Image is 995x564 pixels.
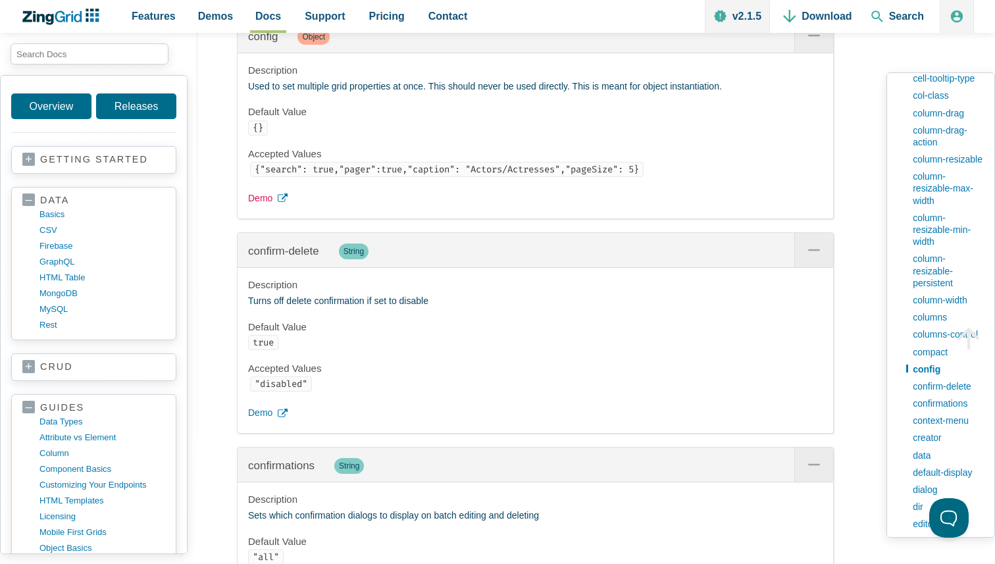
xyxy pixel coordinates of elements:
[248,64,823,77] h4: Description
[39,301,165,317] a: MySQL
[428,7,468,25] span: Contact
[297,29,330,45] span: Object
[248,493,823,506] h4: Description
[906,464,984,481] a: default-display
[906,447,984,464] a: data
[248,335,278,350] code: true
[248,535,823,548] h4: Default Value
[906,481,984,498] a: dialog
[39,525,165,540] a: mobile first grids
[248,105,823,118] h4: Default Value
[906,395,984,412] a: confirmations
[906,361,984,378] a: config
[39,446,165,461] a: column
[39,477,165,493] a: customizing your endpoints
[39,430,165,446] a: Attribute vs Element
[11,43,168,64] input: search input
[305,7,345,25] span: Support
[22,401,165,414] a: guides
[906,412,984,429] a: context-menu
[39,461,165,477] a: component basics
[39,509,165,525] a: licensing
[39,222,165,238] a: CSV
[906,168,984,209] a: column-resizable-max-width
[21,9,106,25] a: ZingChart Logo. Click to return to the homepage
[248,278,823,292] h4: Description
[39,270,165,286] a: HTML table
[198,7,233,25] span: Demos
[906,122,984,151] a: column-drag-action
[248,191,272,207] span: Demo
[132,7,176,25] span: Features
[906,292,984,309] a: column-width
[248,362,823,375] h4: Accepted Values
[906,533,984,550] a: editor-controls
[906,344,984,361] a: compact
[11,93,91,119] a: Overview
[248,320,823,334] h4: Default Value
[339,244,369,259] span: String
[248,508,823,524] p: Sets which confirmation dialogs to display on batch editing and deleting
[248,120,268,136] code: {}
[906,378,984,395] a: confirm-delete
[248,405,823,421] a: Demo
[96,93,176,119] a: Releases
[906,326,984,343] a: columns-control
[906,498,984,515] a: dir
[39,493,165,509] a: HTML templates
[22,361,165,374] a: crud
[39,540,165,556] a: object basics
[906,87,984,104] a: col-class
[22,153,165,167] a: getting started
[39,317,165,333] a: rest
[39,286,165,301] a: MongoDB
[39,254,165,270] a: GraphQL
[334,458,364,474] span: String
[248,405,272,421] span: Demo
[248,294,823,309] p: Turns off delete confirmation if set to disable
[248,79,823,95] p: Used to set multiple grid properties at once. This should never be used directly. This is meant f...
[906,70,984,87] a: cell-tooltip-type
[369,7,405,25] span: Pricing
[929,498,969,538] iframe: Toggle Customer Support
[39,414,165,430] a: data types
[250,376,312,392] code: "disabled"
[248,245,319,257] a: confirm-delete
[906,209,984,251] a: column-resizable-min-width
[906,151,984,168] a: column-resizable
[248,147,823,161] h4: Accepted Values
[906,515,984,532] a: editor
[250,162,644,177] code: {"search": true,"pager":true,"caption": "Actors/Actresses","pageSize": 5}
[39,207,165,222] a: basics
[906,250,984,292] a: column-resizable-persistent
[255,7,281,25] span: Docs
[906,429,984,446] a: creator
[248,191,823,207] a: Demo
[39,238,165,254] a: firebase
[906,105,984,122] a: column-drag
[248,30,278,43] a: config
[906,309,984,326] a: columns
[248,459,315,472] a: confirmations
[22,194,165,207] a: data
